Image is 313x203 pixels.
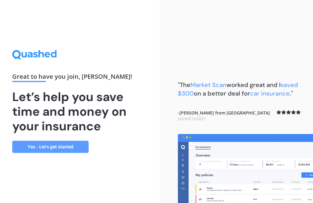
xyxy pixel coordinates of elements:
span: Joined in 2021 [178,116,206,121]
a: Yes - Let’s get started [12,141,89,153]
span: saved $300 [178,81,298,97]
span: Market Scan [190,81,226,89]
b: - [PERSON_NAME] from [GEOGRAPHIC_DATA] [178,110,270,122]
h1: Let’s help you save time and money on your insurance [12,89,147,133]
img: dashboard.webp [178,134,313,203]
b: "The worked great and I on a better deal for ." [178,81,298,97]
span: car insurance [250,89,290,97]
div: Great to have you join , [PERSON_NAME] ! [12,74,147,82]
